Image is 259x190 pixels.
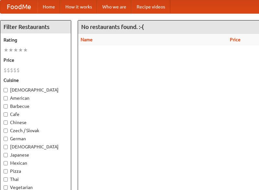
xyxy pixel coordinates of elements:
label: Chinese [4,119,68,126]
h4: Filter Restaurants [0,20,71,33]
input: Czech / Slovak [4,129,8,133]
a: Name [81,37,93,42]
a: Who we are [97,0,131,13]
input: Pizza [4,169,8,173]
a: Price [230,37,241,42]
input: Chinese [4,120,8,125]
label: German [4,135,68,142]
input: Mexican [4,161,8,165]
input: Cafe [4,112,8,117]
h5: Cuisine [4,77,68,83]
label: Thai [4,176,68,183]
h5: Rating [4,37,68,43]
label: [DEMOGRAPHIC_DATA] [4,87,68,93]
input: [DEMOGRAPHIC_DATA] [4,88,8,92]
li: ★ [8,46,13,54]
input: Vegetarian [4,185,8,190]
h5: Price [4,57,68,63]
label: Mexican [4,160,68,166]
a: Recipe videos [131,0,170,13]
label: Pizza [4,168,68,174]
input: German [4,137,8,141]
input: Thai [4,177,8,182]
li: ★ [4,46,8,54]
li: ★ [23,46,28,54]
li: $ [17,67,20,74]
a: Home [38,0,60,13]
input: American [4,96,8,100]
li: $ [10,67,13,74]
input: Barbecue [4,104,8,108]
a: How it works [60,0,97,13]
label: Japanese [4,152,68,158]
label: American [4,95,68,101]
li: ★ [13,46,18,54]
label: Cafe [4,111,68,118]
label: Czech / Slovak [4,127,68,134]
li: ★ [18,46,23,54]
ng-pluralize: No restaurants found. :-( [81,24,144,30]
a: FoodMe [0,0,38,13]
input: [DEMOGRAPHIC_DATA] [4,145,8,149]
li: $ [4,67,7,74]
li: $ [7,67,10,74]
label: Barbecue [4,103,68,109]
label: [DEMOGRAPHIC_DATA] [4,144,68,150]
li: $ [13,67,17,74]
input: Japanese [4,153,8,157]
